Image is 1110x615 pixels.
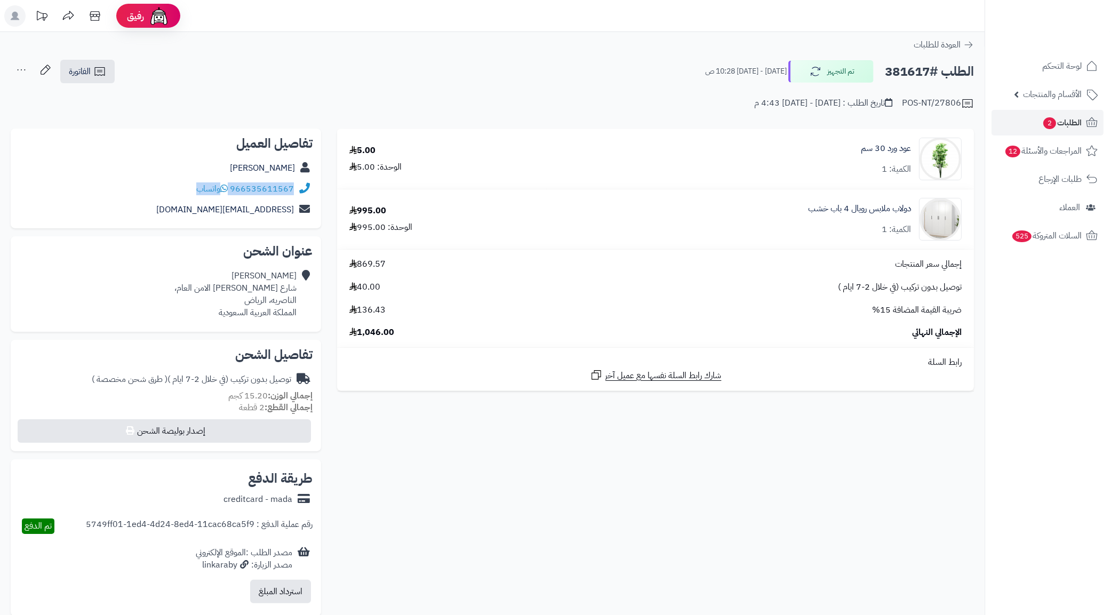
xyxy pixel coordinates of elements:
span: الفاتورة [69,65,91,78]
a: المراجعات والأسئلة12 [992,138,1104,164]
span: لوحة التحكم [1042,59,1082,74]
span: إجمالي سعر المنتجات [895,258,962,270]
img: ai-face.png [148,5,170,27]
div: مصدر الطلب :الموقع الإلكتروني [196,547,292,571]
button: إصدار بوليصة الشحن [18,419,311,443]
div: 995.00 [349,205,386,217]
div: رقم عملية الدفع : 5749ff01-1ed4-4d24-8ed4-11cac68ca5f9 [86,518,313,534]
div: POS-NT/27806 [902,97,974,110]
div: الكمية: 1 [882,163,911,175]
a: عود ورد 30 سم [861,142,911,155]
span: 40.00 [349,281,380,293]
span: ( طرق شحن مخصصة ) [92,373,167,386]
a: [EMAIL_ADDRESS][DOMAIN_NAME] [156,203,294,216]
strong: إجمالي القطع: [265,401,313,414]
span: المراجعات والأسئلة [1004,143,1082,158]
img: 32c29cf4d4aee71a493397c4dc6bbd64d30609a81ed511ae2b6968067c83adc7JRC20-148-90x90.jpg [920,138,961,180]
div: 5.00 [349,145,376,157]
div: مصدر الزيارة: linkaraby [196,559,292,571]
span: الإجمالي النهائي [912,326,962,339]
small: [DATE] - [DATE] 10:28 ص [705,66,787,77]
button: استرداد المبلغ [250,580,311,603]
button: تم التجهيز [788,60,874,83]
a: السلات المتروكة525 [992,223,1104,249]
a: 966535611567 [230,182,294,195]
a: لوحة التحكم [992,53,1104,79]
a: تحديثات المنصة [28,5,55,29]
span: طلبات الإرجاع [1039,172,1082,187]
span: العملاء [1059,200,1080,215]
h2: عنوان الشحن [19,245,313,258]
span: العودة للطلبات [914,38,961,51]
small: 2 قطعة [239,401,313,414]
div: creditcard - mada [223,493,292,506]
a: شارك رابط السلة نفسها مع عميل آخر [590,369,722,382]
span: 869.57 [349,258,386,270]
span: توصيل بدون تركيب (في خلال 2-7 ايام ) [838,281,962,293]
div: الوحدة: 5.00 [349,161,402,173]
span: 1,046.00 [349,326,394,339]
small: 15.20 كجم [228,389,313,402]
h2: الطلب #381617 [885,61,974,83]
a: واتساب [196,182,228,195]
span: 136.43 [349,304,386,316]
span: تم الدفع [25,520,52,532]
h2: تفاصيل العميل [19,137,313,150]
a: الفاتورة [60,60,115,83]
div: رابط السلة [341,356,970,369]
div: الكمية: 1 [882,223,911,236]
span: 12 [1005,146,1020,157]
div: الوحدة: 995.00 [349,221,412,234]
div: توصيل بدون تركيب (في خلال 2-7 ايام ) [92,373,291,386]
span: السلات المتروكة [1011,228,1082,243]
div: تاريخ الطلب : [DATE] - [DATE] 4:43 م [754,97,892,109]
span: الأقسام والمنتجات [1023,87,1082,102]
span: شارك رابط السلة نفسها مع عميل آخر [605,370,722,382]
div: [PERSON_NAME] شارع [PERSON_NAME] الامن العام، الناصريه، الرياض المملكة العربية السعودية [174,270,297,318]
span: 2 [1043,117,1056,129]
span: ضريبة القيمة المضافة 15% [872,304,962,316]
span: الطلبات [1042,115,1082,130]
span: 525 [1012,230,1032,242]
img: 1747845679-1-90x90.jpg [920,198,961,241]
a: الطلبات2 [992,110,1104,135]
strong: إجمالي الوزن: [268,389,313,402]
a: دولاب ملابس رويال 4 باب خشب [808,203,911,215]
a: العملاء [992,195,1104,220]
h2: طريقة الدفع [248,472,313,485]
a: العودة للطلبات [914,38,974,51]
span: رفيق [127,10,144,22]
h2: تفاصيل الشحن [19,348,313,361]
a: طلبات الإرجاع [992,166,1104,192]
a: [PERSON_NAME] [230,162,295,174]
